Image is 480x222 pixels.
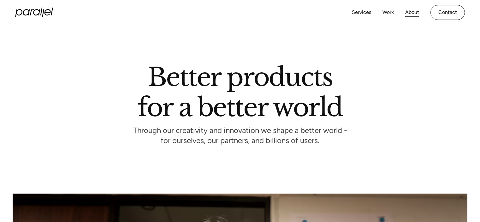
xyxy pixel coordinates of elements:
a: About [405,8,419,17]
h1: Better products for a better world [138,68,342,117]
a: Contact [430,5,465,20]
a: home [15,8,53,17]
a: Work [382,8,394,17]
a: Services [352,8,371,17]
p: Through our creativity and innovation we shape a better world - for ourselves, our partners, and ... [133,128,347,145]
